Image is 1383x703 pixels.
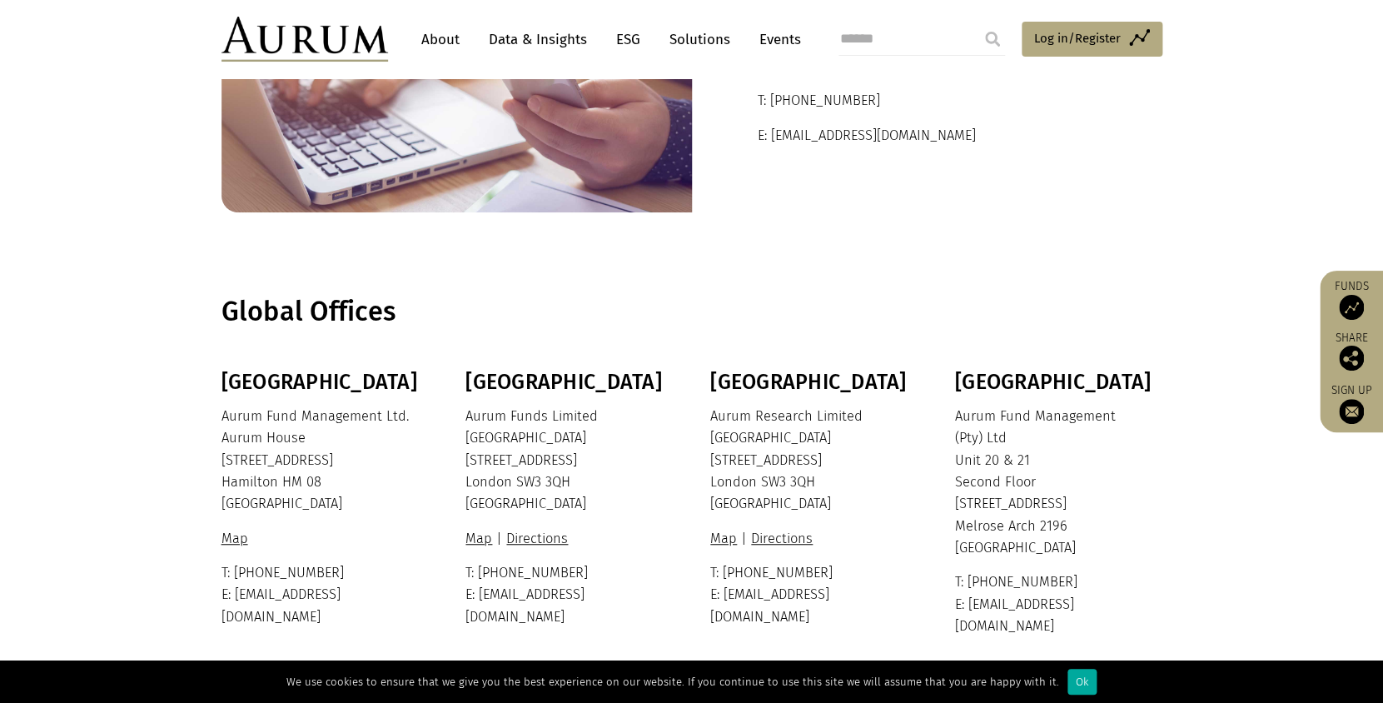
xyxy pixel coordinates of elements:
div: Share [1328,332,1375,371]
a: Log in/Register [1022,22,1162,57]
a: Directions [502,531,572,546]
h3: [GEOGRAPHIC_DATA] [955,370,1158,395]
p: T: [PHONE_NUMBER] [758,90,1097,112]
a: Map [465,531,496,546]
img: Aurum [221,17,388,62]
p: T: [PHONE_NUMBER] E: [EMAIL_ADDRESS][DOMAIN_NAME] [955,571,1158,637]
p: E: [EMAIL_ADDRESS][DOMAIN_NAME] [758,125,1097,147]
a: Solutions [661,24,739,55]
p: T: [PHONE_NUMBER] E: [EMAIL_ADDRESS][DOMAIN_NAME] [465,562,669,628]
h1: Global Offices [221,296,1158,328]
a: ESG [608,24,649,55]
a: Map [710,531,741,546]
p: Aurum Research Limited [GEOGRAPHIC_DATA] [STREET_ADDRESS] London SW3 3QH [GEOGRAPHIC_DATA] [710,406,913,516]
a: Directions [747,531,817,546]
h3: [GEOGRAPHIC_DATA] [465,370,669,395]
img: Sign up to our newsletter [1339,399,1364,424]
a: Events [751,24,801,55]
a: Map [221,531,252,546]
div: Ok [1067,669,1097,695]
h3: [GEOGRAPHIC_DATA] [221,370,425,395]
p: Aurum Funds Limited [GEOGRAPHIC_DATA] [STREET_ADDRESS] London SW3 3QH [GEOGRAPHIC_DATA] [465,406,669,516]
p: | [710,528,913,550]
a: Data & Insights [480,24,595,55]
p: T: [PHONE_NUMBER] E: [EMAIL_ADDRESS][DOMAIN_NAME] [221,562,425,628]
a: Funds [1328,279,1375,320]
img: Access Funds [1339,295,1364,320]
span: Log in/Register [1034,28,1121,48]
p: | [465,528,669,550]
input: Submit [976,22,1009,56]
a: Sign up [1328,383,1375,424]
img: Share this post [1339,346,1364,371]
a: About [413,24,468,55]
p: Aurum Fund Management Ltd. Aurum House [STREET_ADDRESS] Hamilton HM 08 [GEOGRAPHIC_DATA] [221,406,425,516]
p: Aurum Fund Management (Pty) Ltd Unit 20 & 21 Second Floor [STREET_ADDRESS] Melrose Arch 2196 [GEO... [955,406,1158,560]
h3: [GEOGRAPHIC_DATA] [710,370,913,395]
p: T: [PHONE_NUMBER] E: [EMAIL_ADDRESS][DOMAIN_NAME] [710,562,913,628]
